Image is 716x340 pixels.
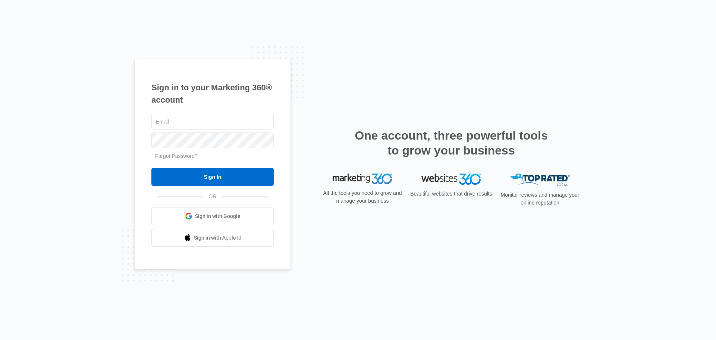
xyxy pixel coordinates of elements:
[510,174,570,186] img: Top Rated Local
[155,153,198,159] a: Forgot Password?
[352,128,550,158] h2: One account, three powerful tools to grow your business
[195,212,241,220] span: Sign in with Google
[151,207,274,225] a: Sign in with Google
[321,189,404,205] p: All the tools you need to grow and manage your business
[151,168,274,186] input: Sign In
[409,190,493,198] p: Beautiful websites that drive results
[421,174,481,184] img: Websites 360
[498,191,582,207] p: Monitor reviews and manage your online reputation
[151,114,274,130] input: Email
[204,193,222,200] span: OR
[194,234,242,242] span: Sign in with Apple Id
[333,174,392,184] img: Marketing 360
[151,81,274,106] h1: Sign in to your Marketing 360® account
[151,229,274,247] a: Sign in with Apple Id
